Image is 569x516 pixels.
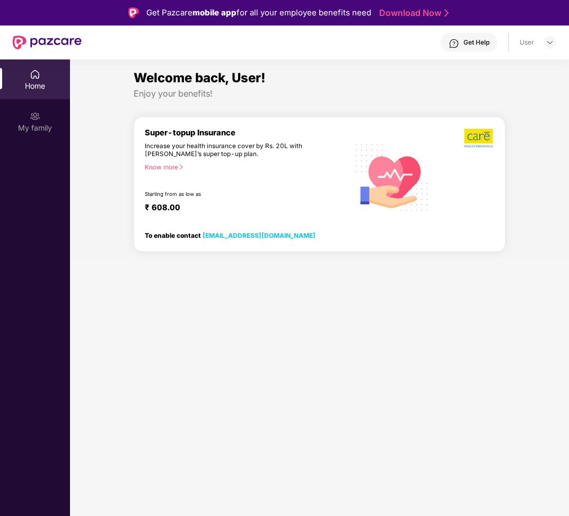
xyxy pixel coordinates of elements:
div: Increase your health insurance cover by Rs. 20L with [PERSON_NAME]’s super top-up plan. [145,142,303,159]
div: To enable contact [145,231,316,239]
div: Starting from as low as [145,191,304,199]
div: ₹ 608.00 [145,203,338,216]
img: New Pazcare Logo [13,36,82,49]
img: svg+xml;base64,PHN2ZyBpZD0iSG9tZSIgeG1sbnM9Imh0dHA6Ly93d3cudzMub3JnLzIwMDAvc3ZnIiB3aWR0aD0iMjAiIG... [30,69,40,80]
div: Enjoy your benefits! [134,88,506,99]
img: b5dec4f62d2307b9de63beb79f102df3.png [464,128,494,148]
a: [EMAIL_ADDRESS][DOMAIN_NAME] [203,231,316,239]
strong: mobile app [192,7,237,18]
img: svg+xml;base64,PHN2ZyBpZD0iRHJvcGRvd24tMzJ4MzIiIHhtbG5zPSJodHRwOi8vd3d3LnczLm9yZy8yMDAwL3N2ZyIgd2... [546,38,554,47]
div: Get Help [463,38,489,47]
div: Know more [145,164,343,171]
div: User [520,38,534,47]
img: svg+xml;base64,PHN2ZyBpZD0iSGVscC0zMngzMiIgeG1sbnM9Imh0dHA6Ly93d3cudzMub3JnLzIwMDAvc3ZnIiB3aWR0aD... [449,38,459,49]
span: Welcome back, User! [134,70,266,85]
div: Get Pazcare for all your employee benefits need [146,6,371,19]
a: Download Now [379,7,445,19]
img: svg+xml;base64,PHN2ZyB3aWR0aD0iMjAiIGhlaWdodD0iMjAiIHZpZXdCb3g9IjAgMCAyMCAyMCIgZmlsbD0ibm9uZSIgeG... [30,111,40,122]
span: right [178,164,184,170]
img: svg+xml;base64,PHN2ZyB4bWxucz0iaHR0cDovL3d3dy53My5vcmcvMjAwMC9zdmciIHhtbG5zOnhsaW5rPSJodHRwOi8vd3... [348,132,436,221]
img: Logo [128,7,139,18]
div: Super-topup Insurance [145,128,349,137]
img: Stroke [444,7,449,19]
